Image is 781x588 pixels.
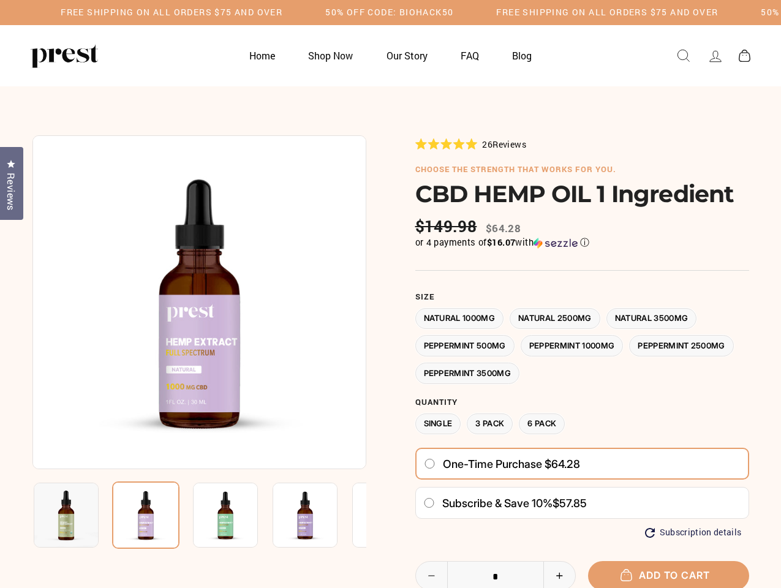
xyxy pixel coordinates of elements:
img: CBD HEMP OIL 1 Ingredient [32,135,366,469]
span: $57.85 [553,497,587,510]
label: Peppermint 3500MG [415,363,520,384]
img: Sezzle [534,238,578,249]
a: Home [234,43,290,67]
img: CBD HEMP OIL 1 Ingredient [112,481,179,549]
span: One-time purchase $64.28 [443,458,580,471]
span: $16.07 [487,236,515,248]
a: Blog [497,43,547,67]
h1: CBD HEMP OIL 1 Ingredient [415,180,749,208]
span: Add to cart [627,569,710,581]
span: 26 [482,138,492,150]
img: PREST ORGANICS [31,43,98,68]
div: 26Reviews [415,137,526,151]
label: Single [415,413,461,435]
input: Subscribe & save 10%$57.85 [423,498,435,508]
h5: 50% OFF CODE: BIOHACK50 [325,7,453,18]
a: Shop Now [293,43,368,67]
label: Peppermint 1000MG [521,335,624,356]
img: CBD HEMP OIL 1 Ingredient [193,483,258,548]
label: Natural 3500MG [606,308,697,330]
h5: Free Shipping on all orders $75 and over [61,7,282,18]
span: $149.98 [415,217,480,236]
span: Subscribe & save 10% [442,497,553,510]
ul: Primary [234,43,548,67]
input: One-time purchase $64.28 [424,459,436,469]
div: or 4 payments of with [415,236,749,249]
label: 3 Pack [467,413,513,435]
span: Reviews [492,138,526,150]
label: 6 Pack [519,413,565,435]
span: $64.28 [486,221,521,235]
img: CBD HEMP OIL 1 Ingredient [273,483,338,548]
button: Subscription details [645,527,742,538]
img: CBD HEMP OIL 1 Ingredient [34,483,99,548]
label: Natural 1000MG [415,308,504,330]
h6: choose the strength that works for you. [415,165,749,175]
img: CBD HEMP OIL 1 Ingredient [352,483,417,548]
div: or 4 payments of$16.07withSezzle Click to learn more about Sezzle [415,236,749,249]
h5: Free Shipping on all orders $75 and over [496,7,718,18]
span: Subscription details [660,527,742,538]
label: Peppermint 2500MG [629,335,734,356]
a: Our Story [371,43,443,67]
label: Natural 2500MG [510,308,600,330]
label: Peppermint 500MG [415,335,515,356]
a: FAQ [445,43,494,67]
span: Reviews [3,173,19,211]
label: Size [415,292,749,302]
label: Quantity [415,398,749,407]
